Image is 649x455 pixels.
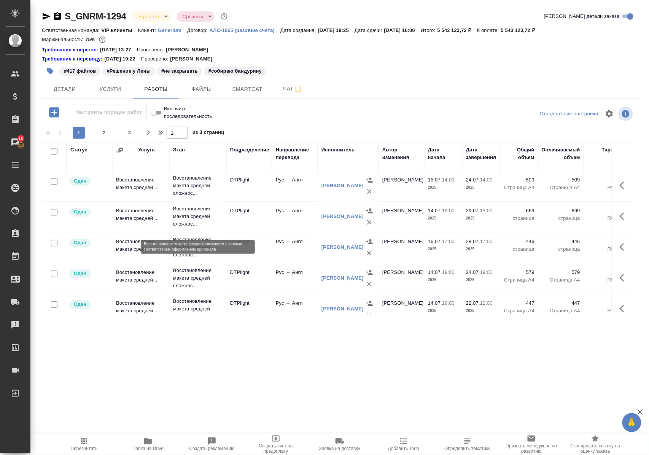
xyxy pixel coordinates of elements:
button: Здесь прячутся важные кнопки [615,177,633,195]
button: Назначить [364,267,375,278]
button: Назначить [364,205,375,217]
p: страница [542,246,580,253]
p: Сдан [74,208,86,216]
td: Рус → Англ [272,234,318,261]
td: Восстановление макета средней ... [112,204,169,230]
span: Работы [138,84,174,94]
p: #417 файлов [64,67,96,75]
td: [PERSON_NAME] [379,234,424,261]
div: Менеджер проверил работу исполнителя, передает ее на следующий этап [68,177,108,187]
p: 75% [85,37,97,42]
span: 10 [14,135,28,142]
a: [PERSON_NAME] [321,183,364,189]
td: Рус → Англ [272,296,318,323]
div: Тариф [602,146,618,154]
p: Страница А4 [542,307,580,315]
p: 14.07, [428,270,442,275]
p: 669 [542,207,580,215]
td: DTPlight [226,204,272,230]
button: Здесь прячутся важные кнопки [615,269,633,287]
td: Восстановление макета средней ... [112,265,169,292]
p: 2025 [466,215,496,223]
p: 446 [542,238,580,246]
div: Направление перевода [276,146,314,162]
p: 19:00 [480,270,493,275]
td: Рус → Англ [272,265,318,292]
button: Добавить работу [44,105,65,120]
p: Сдан [74,239,86,247]
p: 16 [588,207,618,215]
td: DTPlight [226,173,272,199]
span: Услуги [92,84,129,94]
span: 3 [124,129,136,137]
div: В работе [177,11,215,22]
p: 2025 [466,246,496,253]
p: Страница А4 [542,277,580,284]
span: собираю бандурину [203,67,267,74]
div: Менеджер проверил работу исполнителя, передает ее на следующий этап [68,238,108,248]
p: 14:00 [442,177,455,183]
td: [PERSON_NAME] [379,173,424,199]
span: Посмотреть информацию [619,107,635,121]
p: 17:00 [442,239,455,245]
span: [PERSON_NAME] детали заказа [544,13,620,20]
button: Добавить тэг [42,63,59,80]
p: #Решение у Лены [107,67,151,75]
a: [PERSON_NAME] [321,245,364,250]
div: Менеджер проверил работу исполнителя, передает ее на следующий этап [68,269,108,279]
p: 2025 [466,277,496,284]
p: RUB [588,277,618,284]
p: 5 543 123,72 ₽ [501,27,541,33]
span: из 3 страниц [192,128,224,139]
span: Smartcat [229,84,266,94]
button: Здесь прячутся важные кнопки [615,238,633,256]
p: Клиент: [138,27,158,33]
span: Файлы [183,84,220,94]
button: Скопировать ссылку для ЯМессенджера [42,12,51,21]
p: 669 [504,207,534,215]
p: 19:00 [442,301,455,306]
td: DTPlight [226,265,272,292]
p: Ответственная команда: [42,27,102,33]
p: 19:00 [442,270,455,275]
p: RUB [588,246,618,253]
span: Чат [275,84,311,94]
span: Включить последовательность [164,105,233,120]
button: Срочный [180,13,205,20]
a: [PERSON_NAME] [321,214,364,220]
p: 447 [504,300,534,307]
p: 509 [542,177,580,184]
p: 13:00 [480,208,493,214]
p: 16 [588,269,618,277]
button: Удалить [364,248,375,259]
p: [DATE] 13:27 [100,46,137,54]
p: 24.07, [466,177,480,183]
div: Услуга [138,146,154,154]
p: страница [504,215,534,223]
p: [PERSON_NAME] [166,46,214,54]
p: 14:00 [480,177,493,183]
p: 24.07, [466,270,480,275]
p: 17:00 [480,239,493,245]
p: 509 [504,177,534,184]
p: Восстановление макета средней сложнос... [173,236,223,259]
div: Оплачиваемый объем [542,146,580,162]
p: RUB [588,184,618,192]
p: 14.07, [428,301,442,306]
button: Сгруппировать [116,147,124,154]
div: Подразделение [230,146,269,154]
p: Страница А4 [542,184,580,192]
button: Удалить [364,278,375,290]
p: Итого: [421,27,437,33]
svg: Подписаться [294,84,303,94]
td: Восстановление макета средней ... [112,296,169,323]
div: Дата начала [428,146,458,162]
p: Дата создания: [280,27,318,33]
div: Исполнитель [321,146,355,154]
a: 10 [2,133,29,152]
td: Рус → Англ [272,173,318,199]
p: [DATE] 19:22 [104,55,141,63]
p: 2025 [428,246,458,253]
p: Восстановление макета средней сложнос... [173,205,223,228]
button: 2 [98,127,110,139]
